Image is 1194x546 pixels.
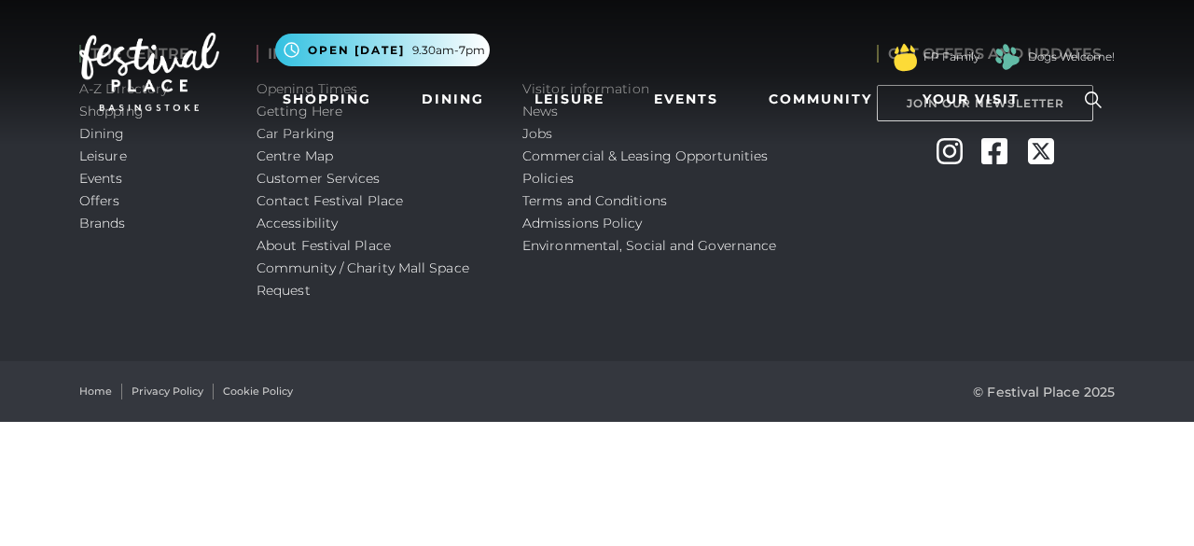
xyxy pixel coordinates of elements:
a: FP Family [923,49,979,65]
a: Events [79,170,123,187]
a: Policies [522,170,574,187]
a: Commercial & Leasing Opportunities [522,147,768,164]
a: Community [761,82,880,117]
button: Open [DATE] 9.30am-7pm [275,34,490,66]
a: Cookie Policy [223,384,293,399]
a: Events [646,82,726,117]
a: Community / Charity Mall Space Request [257,259,469,299]
a: Customer Services [257,170,381,187]
span: 9.30am-7pm [412,42,485,59]
a: Privacy Policy [132,384,203,399]
a: Centre Map [257,147,333,164]
a: Offers [79,192,120,209]
span: Open [DATE] [308,42,405,59]
a: Admissions Policy [522,215,643,231]
a: Leisure [527,82,612,117]
a: Terms and Conditions [522,192,667,209]
a: Leisure [79,147,127,164]
p: © Festival Place 2025 [973,381,1115,403]
img: Festival Place Logo [79,33,219,111]
a: Home [79,384,112,399]
a: Brands [79,215,126,231]
a: Dogs Welcome! [1028,49,1115,65]
a: Environmental, Social and Governance [522,237,776,254]
a: Contact Festival Place [257,192,403,209]
a: About Festival Place [257,237,391,254]
a: Accessibility [257,215,338,231]
span: Your Visit [923,90,1020,109]
a: Shopping [275,82,379,117]
a: Your Visit [915,82,1036,117]
a: Dining [414,82,492,117]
